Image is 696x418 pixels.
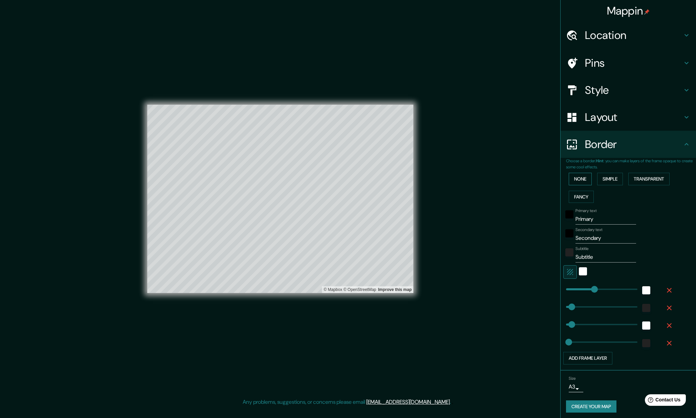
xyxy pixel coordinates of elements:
[585,83,682,97] h4: Style
[566,400,616,413] button: Create your map
[597,173,623,185] button: Simple
[566,158,696,170] p: Choose a border. : you can make layers of the frame opaque to create some cool effects.
[585,138,682,151] h4: Border
[561,22,696,49] div: Location
[644,9,650,15] img: pin-icon.png
[561,77,696,104] div: Style
[607,4,650,18] h4: Mappin
[575,246,589,252] label: Subtitle
[569,173,592,185] button: None
[366,398,450,405] a: [EMAIL_ADDRESS][DOMAIN_NAME]
[563,352,612,364] button: Add frame layer
[585,28,682,42] h4: Location
[561,49,696,77] div: Pins
[343,287,376,292] a: OpenStreetMap
[585,56,682,70] h4: Pins
[565,248,573,256] button: color-222222
[642,304,650,312] button: color-222222
[569,381,583,392] div: A3
[569,191,594,203] button: Fancy
[642,321,650,330] button: white
[324,287,342,292] a: Mapbox
[451,398,452,406] div: .
[569,375,576,381] label: Size
[585,110,682,124] h4: Layout
[575,208,596,214] label: Primary text
[561,104,696,131] div: Layout
[561,131,696,158] div: Border
[642,286,650,294] button: white
[596,158,604,164] b: Hint
[565,229,573,237] button: black
[579,267,587,275] button: white
[565,210,573,218] button: black
[642,339,650,347] button: color-222222
[636,392,689,411] iframe: Help widget launcher
[628,173,670,185] button: Transparent
[452,398,453,406] div: .
[575,227,603,233] label: Secondary text
[378,287,412,292] a: Map feedback
[243,398,451,406] p: Any problems, suggestions, or concerns please email .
